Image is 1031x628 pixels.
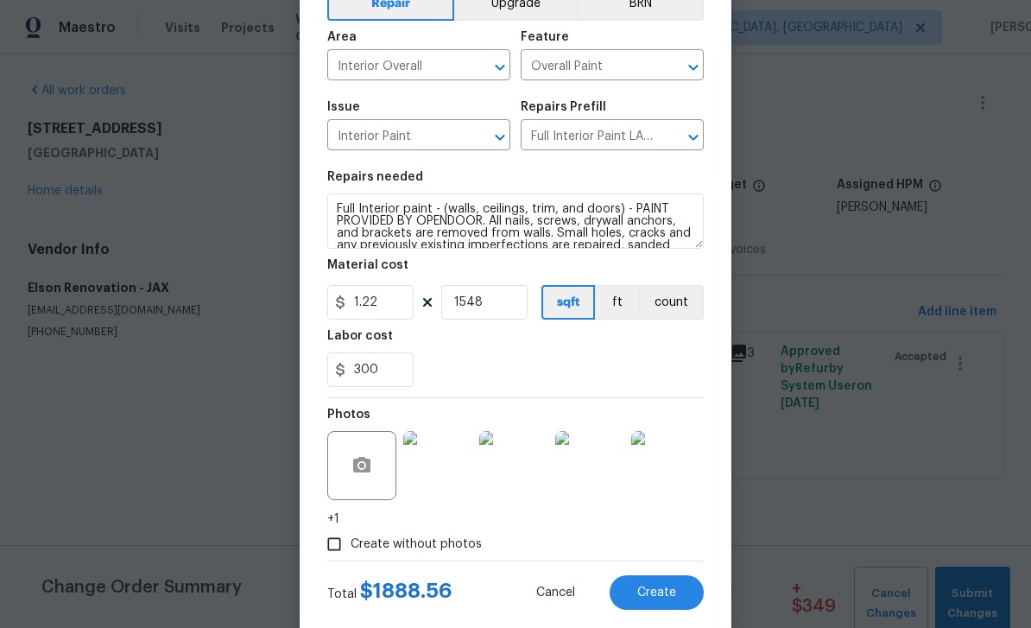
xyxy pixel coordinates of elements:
[610,575,704,610] button: Create
[327,31,357,43] h5: Area
[595,285,639,320] button: ft
[327,259,408,271] h5: Material cost
[637,587,676,599] span: Create
[681,125,705,149] button: Open
[327,193,704,249] textarea: Full Interior paint - (walls, ceilings, trim, and doors) - PAINT PROVIDED BY OPENDOOR. All nails,...
[521,101,606,113] h5: Repairs Prefill
[521,31,569,43] h5: Feature
[327,409,370,421] h5: Photos
[327,511,339,528] span: +1
[327,171,423,183] h5: Repairs needed
[536,587,575,599] span: Cancel
[351,536,482,554] span: Create without photos
[681,55,705,79] button: Open
[541,285,595,320] button: sqft
[509,575,603,610] button: Cancel
[360,580,452,601] span: $ 1888.56
[639,285,704,320] button: count
[327,101,360,113] h5: Issue
[488,55,512,79] button: Open
[327,582,452,603] div: Total
[327,330,393,342] h5: Labor cost
[488,125,512,149] button: Open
